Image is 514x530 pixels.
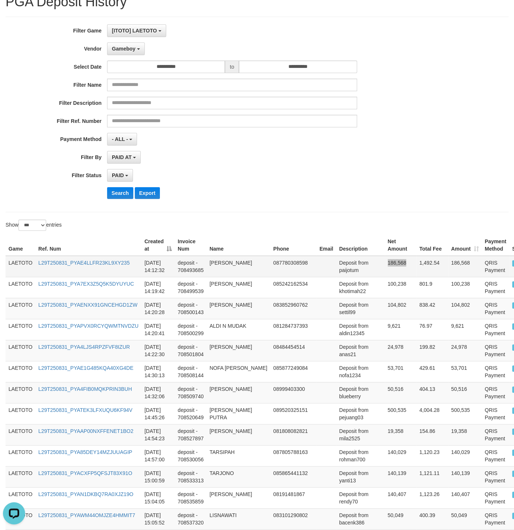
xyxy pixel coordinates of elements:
td: LAETOTO [6,255,35,277]
td: [DATE] 15:00:59 [141,466,175,487]
td: 087780308598 [270,255,316,277]
td: LAETOTO [6,445,35,466]
span: [ITOTO] LAETOTO [112,27,157,33]
td: 081808082821 [270,424,316,445]
td: [PERSON_NAME] [206,255,270,277]
td: 838.42 [417,297,448,319]
td: 100,238 [448,276,482,297]
th: Game [6,234,35,255]
td: LAETOTO [6,487,35,508]
td: LAETOTO [6,424,35,445]
td: Deposit from khotimah22 [336,276,384,297]
span: Gameboy [112,45,136,51]
td: 08484454514 [270,340,316,361]
td: 100,238 [385,276,417,297]
td: Deposit from rendy70 [336,487,384,508]
td: 404.13 [417,382,448,403]
td: Deposit from mila2525 [336,424,384,445]
td: Deposit from pejuang03 [336,403,384,424]
td: [DATE] 14:32:06 [141,382,175,403]
button: Export [135,187,160,199]
td: [DATE] 14:12:32 [141,255,175,277]
th: Phone [270,234,316,255]
a: L29T250831_PYA4LJS4RPZFVF8IZUR [38,344,130,350]
td: LAETOTO [6,403,35,424]
td: 186,568 [448,255,482,277]
td: 08191481867 [270,487,316,508]
td: QRIS Payment [482,255,509,277]
td: deposit - 708537320 [175,508,206,529]
label: Show entries [6,219,62,230]
a: L29T250831_PYAE4LLFR23KL9XY235 [38,259,130,265]
td: 500,535 [448,403,482,424]
td: 186,568 [385,255,417,277]
td: 9,621 [385,319,417,340]
a: L29T250831_PYA4FIB0MQKPRIN3BUH [38,386,132,392]
td: [PERSON_NAME] [206,297,270,319]
td: deposit - 708520649 [175,403,206,424]
td: [PERSON_NAME] [206,276,270,297]
td: QRIS Payment [482,508,509,529]
a: L29T250831_PYA85DEY14MZJUUAGIP [38,449,132,455]
td: deposit - 708530056 [175,445,206,466]
button: Search [107,187,133,199]
td: 1,121.11 [417,466,448,487]
td: 1,492.54 [417,255,448,277]
td: LAETOTO [6,382,35,403]
td: 085877249084 [270,361,316,382]
td: [DATE] 14:45:26 [141,403,175,424]
td: 50,049 [385,508,417,529]
td: LAETOTO [6,361,35,382]
td: deposit - 708500143 [175,297,206,319]
td: 104,802 [385,297,417,319]
select: Showentries [18,219,46,230]
td: [DATE] 14:30:13 [141,361,175,382]
th: Email [316,234,336,255]
td: QRIS Payment [482,297,509,319]
td: Deposit from blueberry [336,382,384,403]
a: L29T250831_PYA7EX3Z5Q5K5DYUYUC [38,281,134,286]
a: L29T250831_PYAPVX0RCYQWMTNVDZU [38,323,138,328]
td: 19,358 [448,424,482,445]
td: 085242162534 [270,276,316,297]
td: TARSIPAH [206,445,270,466]
td: [DATE] 14:54:23 [141,424,175,445]
td: deposit - 708499539 [175,276,206,297]
th: Amount: activate to sort column ascending [448,234,482,255]
td: LAETOTO [6,297,35,319]
td: 4,004.28 [417,403,448,424]
td: 089520325151 [270,403,316,424]
th: Net Amount [385,234,417,255]
span: PAID [112,172,124,178]
td: LAETOTO [6,276,35,297]
td: 081284737393 [270,319,316,340]
td: ALDI N MUDAK [206,319,270,340]
td: LAETOTO [6,319,35,340]
th: Invoice Num [175,234,206,255]
td: [DATE] 14:19:42 [141,276,175,297]
td: QRIS Payment [482,340,509,361]
td: [PERSON_NAME] [206,340,270,361]
td: 53,701 [448,361,482,382]
td: deposit - 708500299 [175,319,206,340]
td: Deposit from settil99 [336,297,384,319]
td: 087805788163 [270,445,316,466]
td: LAETOTO [6,340,35,361]
td: 50,516 [385,382,417,403]
button: Gameboy [107,42,145,55]
span: - ALL - [112,136,128,142]
td: QRIS Payment [482,319,509,340]
td: 140,029 [448,445,482,466]
th: Created at: activate to sort column descending [141,234,175,255]
td: 140,029 [385,445,417,466]
td: TARJONO [206,466,270,487]
td: 199.82 [417,340,448,361]
span: PAID AT [112,154,131,160]
td: deposit - 708501804 [175,340,206,361]
td: QRIS Payment [482,361,509,382]
td: 76.97 [417,319,448,340]
td: Deposit from yanti13 [336,466,384,487]
td: deposit - 708508144 [175,361,206,382]
td: QRIS Payment [482,276,509,297]
td: 140,139 [385,466,417,487]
